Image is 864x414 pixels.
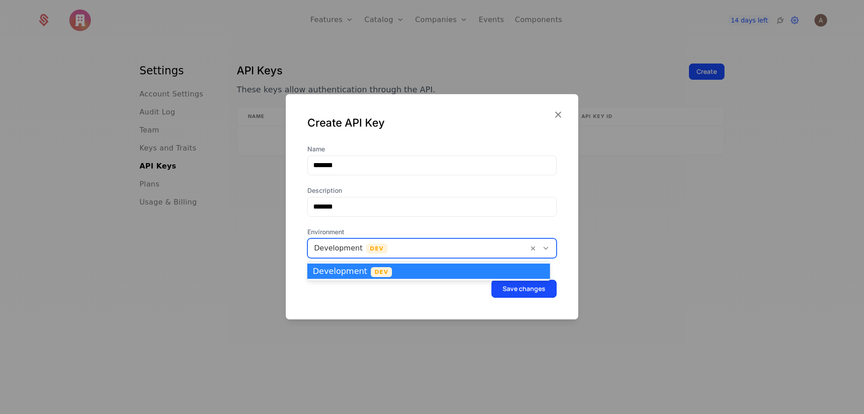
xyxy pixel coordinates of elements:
[307,145,557,154] label: Name
[307,116,557,130] div: Create API Key
[307,227,557,237] span: Environment
[307,186,557,195] label: Description
[313,267,367,275] span: Development
[371,267,392,277] span: Dev
[491,280,557,298] button: Save changes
